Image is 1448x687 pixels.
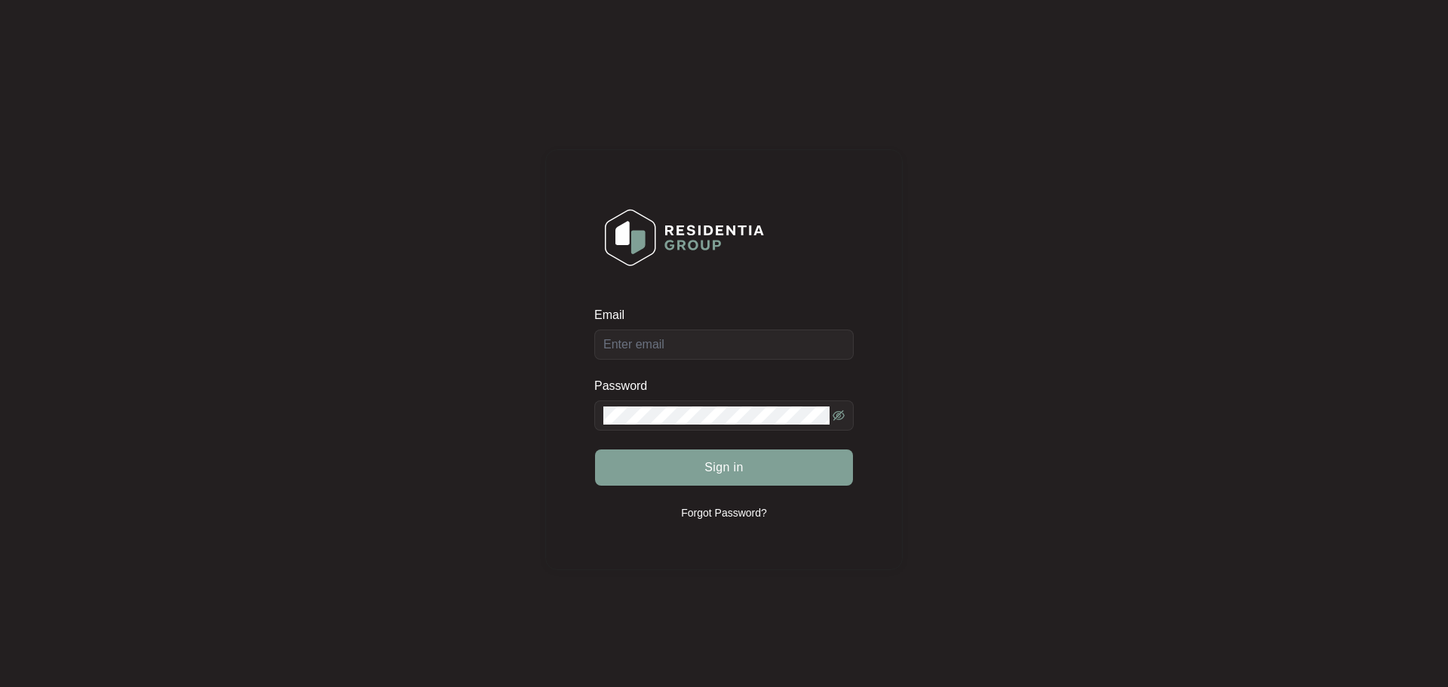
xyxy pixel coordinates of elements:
[833,409,845,422] span: eye-invisible
[594,379,658,394] label: Password
[594,330,854,360] input: Email
[704,459,744,477] span: Sign in
[594,308,635,323] label: Email
[595,199,774,276] img: Login Logo
[681,505,767,520] p: Forgot Password?
[603,406,830,425] input: Password
[595,449,853,486] button: Sign in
